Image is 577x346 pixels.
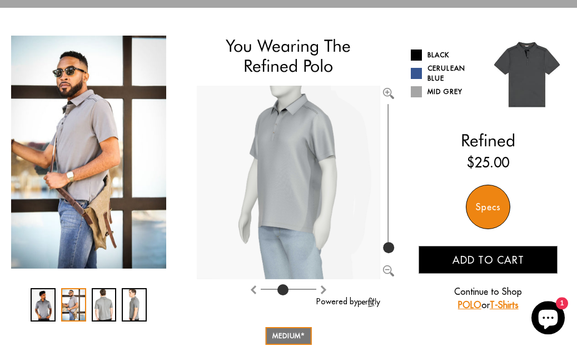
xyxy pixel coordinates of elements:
img: perfitly-logo_73ae6c82-e2e3-4a36-81b1-9e913f6ac5a1.png [358,298,380,307]
img: 10002-02_2__preview_1024x1024_2x_af61c200-ef64-4ad0-8d2e-60c2743f70b6_340x.jpg [166,36,321,269]
div: 2 / 4 [61,288,86,322]
a: Black [411,50,480,61]
button: Rotate clockwise [249,282,258,295]
button: Zoom out [383,263,394,274]
img: Brand%2fOtero%2f10002-v2-R%2f56%2f7-M%2fAv%2f29df0c06-7dea-11ea-9f6a-0e35f21fd8c2%2fMid+Grey%2f1%... [197,86,380,279]
img: Rotate clockwise [249,285,258,294]
a: Mid Grey [411,86,480,97]
img: 10002-02_Lifestyle_1024x1024_2x_a72bfe2d-a82a-4ea1-a621-cbebab52ec7b_340x.jpg [11,36,166,269]
img: Zoom in [383,88,394,99]
h1: You Wearing The Refined Polo [197,36,380,76]
div: Specs [466,185,510,229]
inbox-online-store-chat: Shopify online store chat [528,301,568,337]
div: 4 / 4 [122,288,147,322]
div: 3 / 4 [92,288,117,322]
img: 021.jpg [488,36,566,113]
div: 3 / 4 [166,36,321,269]
span: MEDIUM [272,332,305,340]
a: Cerulean Blue [411,63,480,83]
button: Add to cart [419,246,558,274]
img: Rotate counter clockwise [319,285,328,294]
button: Zoom in [383,86,394,97]
h2: Refined [411,130,566,150]
div: 2 / 4 [11,36,166,269]
button: Rotate counter clockwise [319,282,328,295]
a: T-Shirts [490,299,519,310]
div: 1 / 4 [31,288,56,322]
ins: $25.00 [467,152,509,172]
a: Powered by [316,296,380,307]
p: Continue to Shop or [419,285,558,312]
span: Add to cart [452,254,524,266]
a: MEDIUM [266,327,312,345]
img: Zoom out [383,265,394,276]
a: POLO [458,299,481,310]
